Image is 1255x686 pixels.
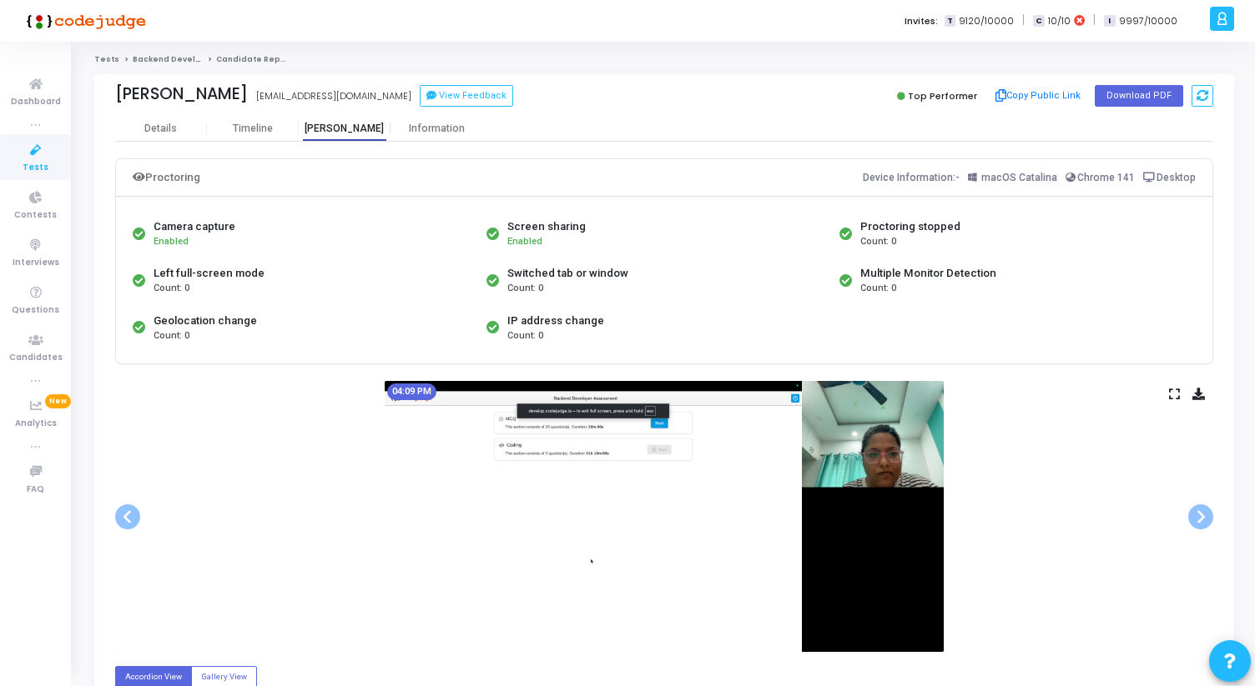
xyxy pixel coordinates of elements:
[13,256,59,270] span: Interviews
[908,89,977,103] span: Top Performer
[945,15,955,28] span: T
[507,329,543,343] span: Count: 0
[144,123,177,135] div: Details
[27,483,44,497] span: FAQ
[154,282,189,296] span: Count: 0
[507,313,604,329] div: IP address change
[981,172,1057,183] span: macOS Catalina
[507,282,543,296] span: Count: 0
[9,351,63,365] span: Candidates
[863,168,1197,188] div: Device Information:-
[94,54,1234,65] nav: breadcrumb
[387,383,436,400] mat-chip: 04:09 PM
[860,265,996,282] div: Multiple Monitor Detection
[256,89,411,103] div: [EMAIL_ADDRESS][DOMAIN_NAME]
[1119,14,1177,28] span: 9997/10000
[1104,15,1115,28] span: I
[1033,15,1044,28] span: C
[154,313,257,329] div: Geolocation change
[115,84,248,103] div: [PERSON_NAME]
[233,123,273,135] div: Timeline
[14,208,57,223] span: Contests
[1157,172,1196,183] span: Desktop
[1095,85,1183,107] button: Download PDF
[133,168,200,188] div: Proctoring
[860,235,896,249] span: Count: 0
[94,54,119,64] a: Tests
[391,123,482,135] div: Information
[420,85,513,107] button: View Feedback
[15,417,57,431] span: Analytics
[11,95,61,109] span: Dashboard
[990,83,1086,108] button: Copy Public Link
[216,54,293,64] span: Candidate Report
[385,381,944,652] img: screenshot-1760006373244.jpeg
[860,282,896,296] span: Count: 0
[21,4,146,38] img: logo
[860,218,960,235] div: Proctoring stopped
[154,218,235,235] div: Camera capture
[1093,12,1096,29] span: |
[905,14,938,28] label: Invites:
[1077,172,1135,183] span: Chrome 141
[1048,14,1071,28] span: 10/10
[959,14,1014,28] span: 9120/10000
[45,394,71,408] span: New
[133,54,270,64] a: Backend Developer Assessment
[154,329,189,343] span: Count: 0
[1022,12,1025,29] span: |
[299,123,391,135] div: [PERSON_NAME]
[154,236,189,247] span: Enabled
[23,161,48,175] span: Tests
[12,303,59,318] span: Questions
[507,218,586,235] div: Screen sharing
[507,265,628,282] div: Switched tab or window
[154,265,265,282] div: Left full-screen mode
[507,236,542,247] span: Enabled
